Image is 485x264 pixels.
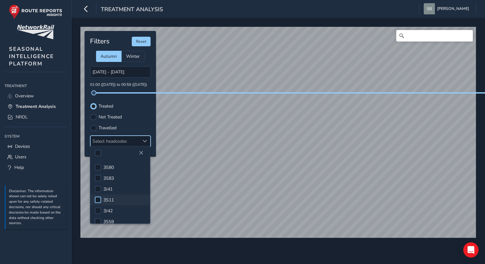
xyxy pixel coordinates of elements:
a: NROL [4,112,67,122]
span: 3J41 [103,186,113,192]
div: Open Intercom Messenger [463,242,479,258]
span: Winter [126,53,140,59]
span: 3J42 [103,208,113,214]
a: Treatment Analysis [4,101,67,112]
span: Treatment Analysis [101,5,163,14]
div: Autumn [96,51,122,62]
img: diamond-layout [424,3,435,14]
a: Users [4,152,67,162]
span: [PERSON_NAME] [437,3,469,14]
label: Treated [99,104,114,109]
div: Treatment [4,81,67,91]
input: Search [396,30,473,41]
a: Help [4,162,67,173]
span: Overview [15,93,34,99]
h4: Filters [90,37,110,45]
span: 3S11 [103,197,114,203]
button: Reset [132,37,151,46]
a: Overview [4,91,67,101]
button: [PERSON_NAME] [424,3,471,14]
div: Winter [122,51,145,62]
span: Help [14,164,24,170]
label: Not Treated [99,115,122,119]
div: Select headcodes [91,136,140,147]
p: Disclaimer: The information shown can not be solely relied upon for any safety-related decisions,... [9,189,63,226]
canvas: Map [80,27,476,243]
span: 3S83 [103,175,114,181]
div: System [4,132,67,141]
span: 3S59 [103,219,114,225]
span: Devices [15,143,30,149]
span: Users [15,154,26,160]
img: customer logo [17,25,54,39]
img: rr logo [9,4,62,19]
p: 01:00 ([DATE]) to 00:59 ([DATE]) [90,82,151,88]
span: SEASONAL INTELLIGENCE PLATFORM [9,45,54,67]
span: NROL [16,114,28,120]
span: Autumn [101,53,117,59]
label: Travelled [99,126,117,130]
span: Treatment Analysis [16,103,56,109]
button: Close [137,148,145,157]
span: 3S80 [103,164,114,170]
a: Devices [4,141,67,152]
